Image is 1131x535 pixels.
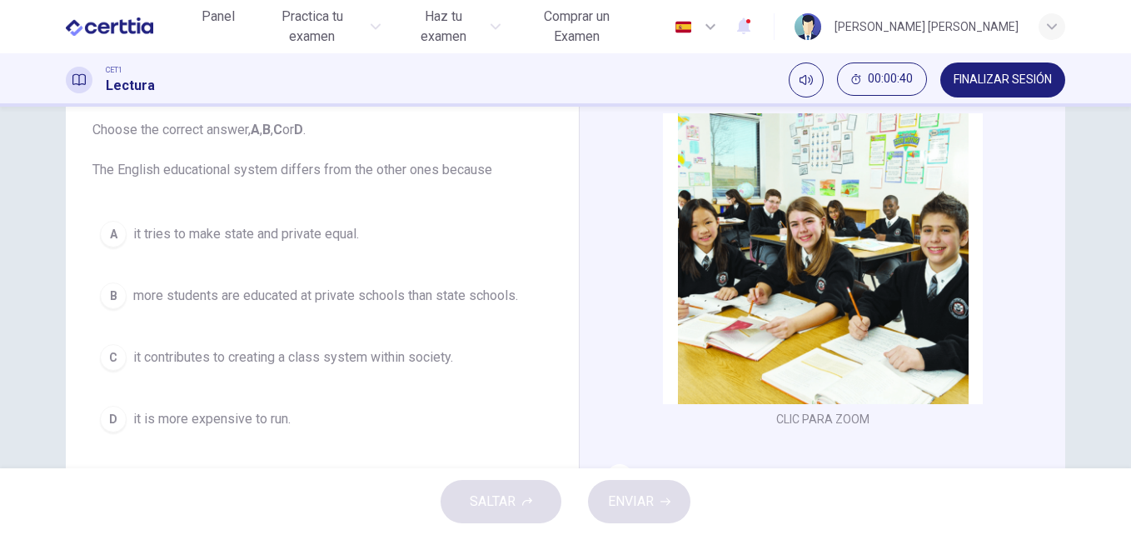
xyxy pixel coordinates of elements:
span: FINALIZAR SESIÓN [954,73,1052,87]
span: more students are educated at private schools than state schools. [133,286,518,306]
img: CERTTIA logo [66,10,153,43]
button: Ait tries to make state and private equal. [92,213,552,255]
span: it is more expensive to run. [133,409,291,429]
div: Ocultar [837,62,927,97]
span: Practica tu examen [258,7,366,47]
div: Silenciar [789,62,824,97]
span: CET1 [106,64,122,76]
button: FINALIZAR SESIÓN [940,62,1065,97]
button: Dit is more expensive to run. [92,398,552,440]
span: Panel [202,7,235,27]
button: Panel [192,2,245,32]
h1: Lectura [106,76,155,96]
a: CERTTIA logo [66,10,192,43]
b: A [251,122,260,137]
b: D [294,122,303,137]
b: B [262,122,271,137]
span: Haz tu examen [401,7,485,47]
button: Comprar un Examen [514,2,640,52]
img: Profile picture [795,13,821,40]
button: Bmore students are educated at private schools than state schools. [92,275,552,317]
div: 1 [606,464,633,491]
span: 00:00:40 [868,72,913,86]
span: it contributes to creating a class system within society. [133,347,453,367]
div: A [100,221,127,247]
div: C [100,344,127,371]
button: Practica tu examen [252,2,388,52]
div: B [100,282,127,309]
b: C [273,122,282,137]
span: it tries to make state and private equal. [133,224,359,244]
button: Haz tu examen [394,2,506,52]
button: Cit contributes to creating a class system within society. [92,337,552,378]
a: Panel [192,2,245,52]
div: D [100,406,127,432]
img: es [673,21,694,33]
span: Comprar un Examen [521,7,633,47]
span: Choose the correct answer, , , or . The English educational system differs from the other ones be... [92,120,552,180]
button: 00:00:40 [837,62,927,96]
div: [PERSON_NAME] [PERSON_NAME] [835,17,1019,37]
